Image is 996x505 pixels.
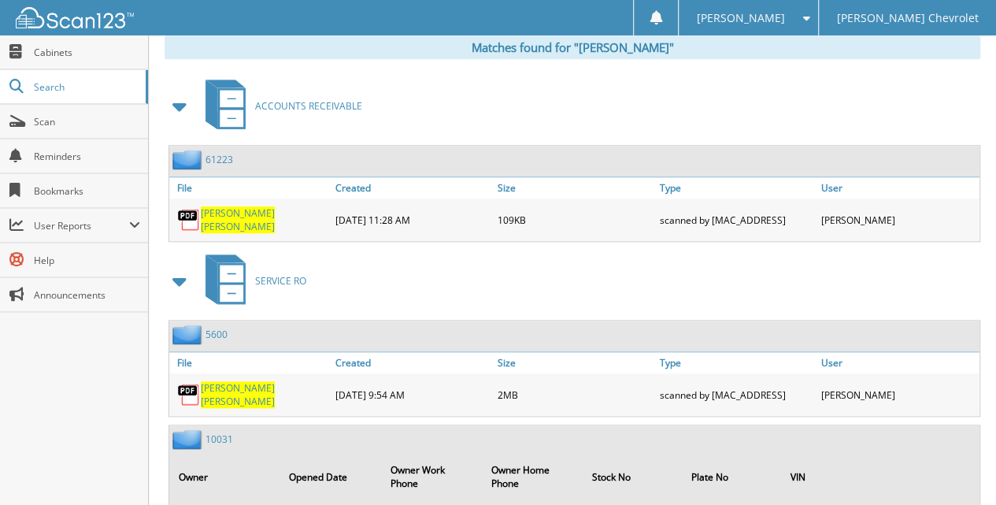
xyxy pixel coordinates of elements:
[16,7,134,28] img: scan123-logo-white.svg
[655,177,817,199] a: Type
[196,250,306,312] a: SERVICE RO
[172,150,205,169] img: folder2.png
[172,429,205,449] img: folder2.png
[697,13,785,23] span: [PERSON_NAME]
[281,454,381,499] th: Opened Date
[201,206,328,233] a: [PERSON_NAME] [PERSON_NAME]
[494,202,656,237] div: 109KB
[494,377,656,412] div: 2MB
[331,352,494,373] a: Created
[494,177,656,199] a: Size
[917,429,996,505] iframe: Chat Widget
[817,377,979,412] div: [PERSON_NAME]
[817,202,979,237] div: [PERSON_NAME]
[331,202,494,237] div: [DATE] 11:28 AM
[201,206,275,220] span: [PERSON_NAME]
[683,454,781,499] th: Plate No
[205,153,233,166] a: 61223
[817,352,979,373] a: User
[205,433,233,446] a: 10031
[783,454,978,499] th: VIN
[201,381,328,408] a: [PERSON_NAME] [PERSON_NAME]
[655,377,817,412] div: scanned by [MAC_ADDRESS]
[169,177,331,199] a: File
[34,115,140,128] span: Scan
[171,454,280,499] th: Owner
[34,219,129,232] span: User Reports
[169,352,331,373] a: File
[817,177,979,199] a: User
[655,352,817,373] a: Type
[201,381,275,395] span: [PERSON_NAME]
[34,80,138,94] span: Search
[34,254,140,267] span: Help
[205,328,228,341] a: 5600
[196,75,362,137] a: ACCOUNTS RECEIVABLE
[383,454,482,499] th: Owner Work Phone
[177,208,201,232] img: PDF.png
[483,454,583,499] th: Owner Home Phone
[34,288,140,302] span: Announcements
[331,377,494,412] div: [DATE] 9:54 AM
[836,13,978,23] span: [PERSON_NAME] Chevrolet
[165,35,980,59] div: Matches found for "[PERSON_NAME]"
[201,220,275,233] span: [PERSON_NAME]
[584,454,682,499] th: Stock No
[255,99,362,113] span: ACCOUNTS RECEIVABLE
[34,184,140,198] span: Bookmarks
[172,325,205,344] img: folder2.png
[34,150,140,163] span: Reminders
[655,202,817,237] div: scanned by [MAC_ADDRESS]
[494,352,656,373] a: Size
[201,395,275,408] span: [PERSON_NAME]
[34,46,140,59] span: Cabinets
[331,177,494,199] a: Created
[255,274,306,288] span: SERVICE RO
[177,383,201,407] img: PDF.png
